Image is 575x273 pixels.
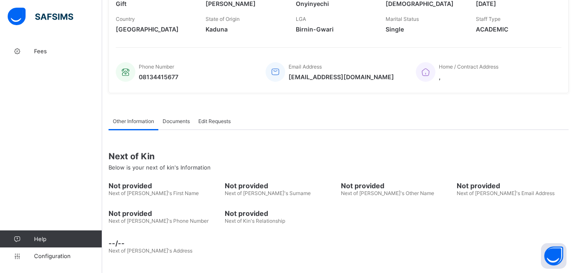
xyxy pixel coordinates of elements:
span: Fees [34,48,102,55]
span: Marital Status [386,16,419,22]
span: Phone Number [139,63,174,70]
span: Not provided [341,181,453,190]
span: LGA [296,16,306,22]
span: Next of Kin [109,151,569,161]
img: safsims [8,8,73,26]
span: State of Origin [206,16,240,22]
span: Kaduna [206,26,283,33]
span: Other Information [113,118,154,124]
span: Not provided [109,181,220,190]
span: Next of [PERSON_NAME]'s Address [109,247,192,254]
span: Not provided [225,209,337,218]
span: , [439,73,498,80]
span: Edit Requests [198,118,231,124]
span: Country [116,16,135,22]
span: Next of Kin's Relationship [225,218,285,224]
span: Single [386,26,463,33]
span: Documents [163,118,190,124]
span: ACADEMIC [476,26,553,33]
span: Home / Contract Address [439,63,498,70]
span: Next of [PERSON_NAME]'s Email Address [457,190,555,196]
span: Not provided [109,209,220,218]
span: Next of [PERSON_NAME]'s Surname [225,190,311,196]
span: Next of [PERSON_NAME]'s First Name [109,190,199,196]
span: --/-- [109,239,569,247]
span: Configuration [34,253,102,259]
span: Help [34,236,102,242]
span: [GEOGRAPHIC_DATA] [116,26,193,33]
span: Below is your next of kin's Information [109,164,211,171]
span: Not provided [457,181,569,190]
span: 08134415677 [139,73,178,80]
button: Open asap [541,243,566,269]
span: Next of [PERSON_NAME]'s Phone Number [109,218,209,224]
span: Staff Type [476,16,501,22]
span: Birnin-Gwari [296,26,373,33]
span: Not provided [225,181,337,190]
span: Next of [PERSON_NAME]'s Other Name [341,190,434,196]
span: Email Address [289,63,322,70]
span: [EMAIL_ADDRESS][DOMAIN_NAME] [289,73,394,80]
